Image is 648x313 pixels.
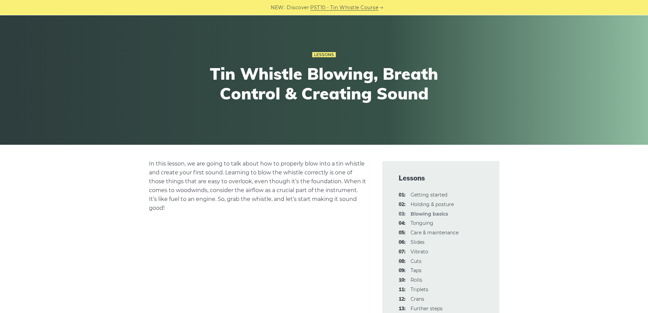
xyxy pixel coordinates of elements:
[399,257,405,266] span: 08:
[399,267,405,275] span: 09:
[411,230,459,236] a: 05:Care & maintenance
[399,219,405,228] span: 04:
[399,210,405,218] span: 03:
[149,159,366,213] p: In this lesson, we are going to talk about how to properly blow into a tin whistle and create you...
[271,4,285,12] span: NEW:
[411,296,424,302] a: 12:Crans
[399,173,483,183] span: Lessons
[411,306,443,312] a: 13:Further steps
[399,201,405,209] span: 02:
[399,248,405,256] span: 07:
[312,52,336,58] a: Lessons
[399,276,405,284] span: 10:
[411,201,454,207] a: 02:Holding & posture
[411,211,448,217] strong: Blowing basics
[399,286,405,294] span: 11:
[411,239,425,245] a: 06:Slides
[411,220,433,226] a: 04:Tonguing
[411,277,422,283] a: 10:Rolls
[411,286,428,293] a: 11:Triplets
[399,229,405,237] span: 05:
[399,238,405,247] span: 06:
[411,258,421,264] a: 08:Cuts
[287,4,309,12] span: Discover
[199,64,449,103] h1: Tin Whistle Blowing, Breath Control & Creating Sound
[399,191,405,199] span: 01:
[399,295,405,303] span: 12:
[411,192,447,198] a: 01:Getting started
[411,267,421,273] a: 09:Taps
[310,4,378,12] a: PST10 - Tin Whistle Course
[399,305,405,313] span: 13:
[411,249,428,255] a: 07:Vibrato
